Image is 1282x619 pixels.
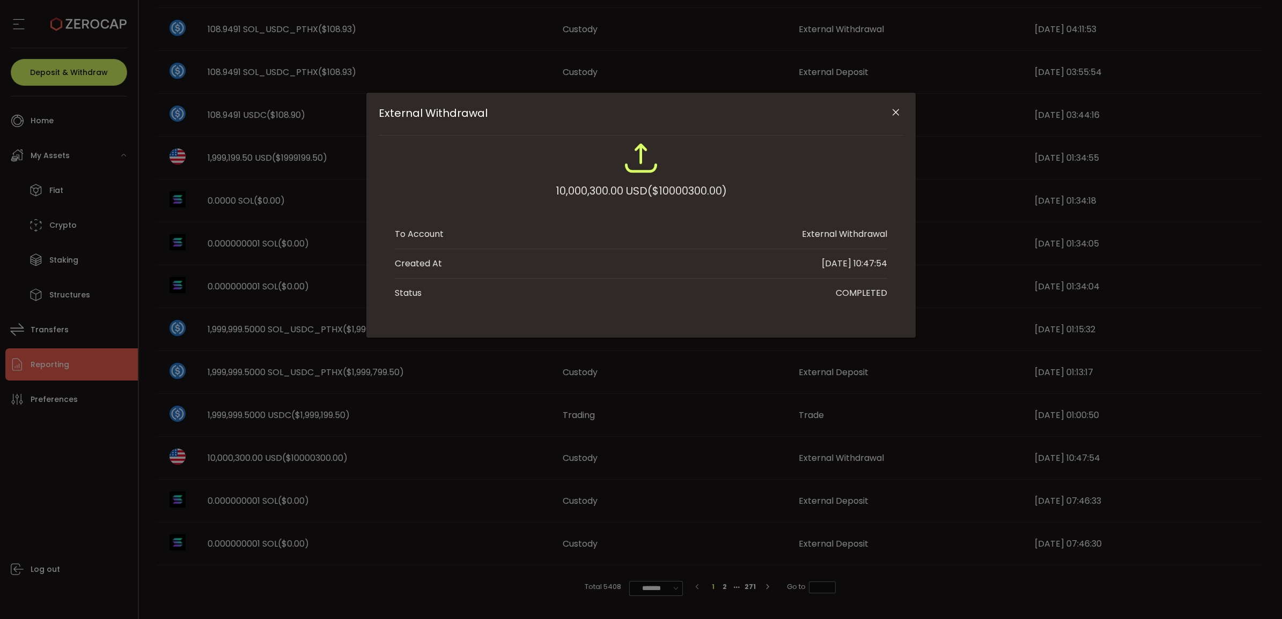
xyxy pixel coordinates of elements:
[1228,568,1282,619] iframe: Chat Widget
[836,287,887,300] div: COMPLETED
[379,107,851,120] span: External Withdrawal
[822,257,887,270] div: [DATE] 10:47:54
[366,93,916,338] div: External Withdrawal
[395,257,442,270] div: Created At
[647,181,727,200] span: ($10000300.00)
[395,228,444,241] div: To Account
[886,103,905,122] button: Close
[556,181,727,200] div: 10,000,300.00 USD
[395,287,422,300] div: Status
[802,228,887,241] div: External Withdrawal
